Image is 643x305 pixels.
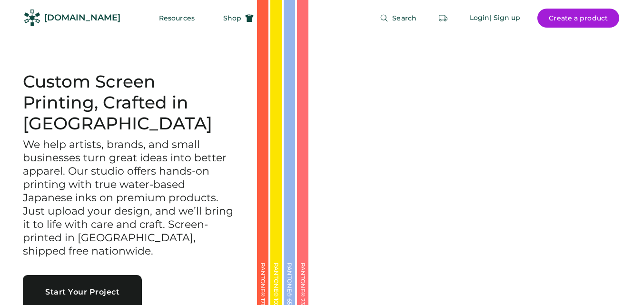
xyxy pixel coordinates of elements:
[23,138,234,257] h3: We help artists, brands, and small businesses turn great ideas into better apparel. Our studio of...
[212,9,265,28] button: Shop
[598,262,639,303] iframe: Front Chat
[223,15,241,21] span: Shop
[392,15,416,21] span: Search
[470,13,490,23] div: Login
[44,12,120,24] div: [DOMAIN_NAME]
[489,13,520,23] div: | Sign up
[537,9,619,28] button: Create a product
[368,9,428,28] button: Search
[24,10,40,26] img: Rendered Logo - Screens
[148,9,206,28] button: Resources
[23,71,234,134] h1: Custom Screen Printing, Crafted in [GEOGRAPHIC_DATA]
[434,9,453,28] button: Retrieve an order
